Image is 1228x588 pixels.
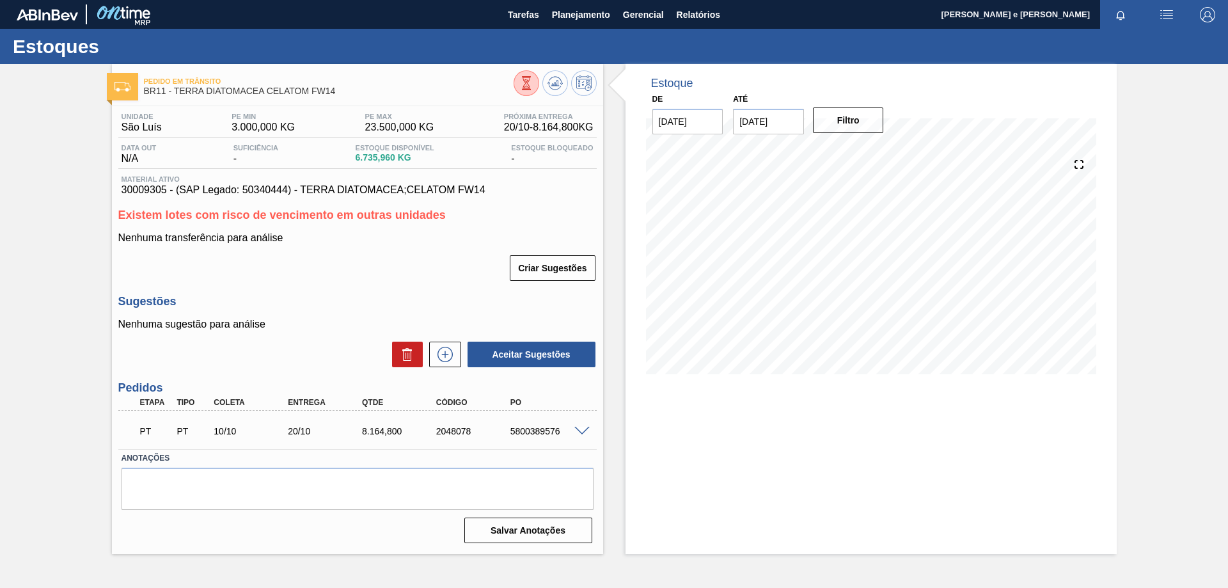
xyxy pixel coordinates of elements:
span: 20/10 - 8.164,800 KG [504,122,594,133]
h3: Pedidos [118,381,597,395]
span: Existem lotes com risco de vencimento em outras unidades [118,209,446,221]
label: Anotações [122,449,594,468]
span: 3.000,000 KG [232,122,295,133]
div: Qtde [359,398,442,407]
p: Nenhuma sugestão para análise [118,319,597,330]
div: Criar Sugestões [511,254,596,282]
p: PT [140,426,172,436]
div: - [508,144,596,164]
button: Aceitar Sugestões [468,342,595,367]
div: 20/10/2025 [285,426,368,436]
input: dd/mm/yyyy [652,109,723,134]
div: Tipo [173,398,212,407]
img: TNhmsLtSVTkK8tSr43FrP2fwEKptu5GPRR3wAAAABJRU5ErkJggg== [17,9,78,20]
h3: Sugestões [118,295,597,308]
span: Próxima Entrega [504,113,594,120]
span: BR11 - TERRA DIATOMACEA CELATOM FW14 [144,86,514,96]
div: Estoque [651,77,693,90]
h1: Estoques [13,39,240,54]
span: Data out [122,144,157,152]
span: Suficiência [233,144,278,152]
span: PE MIN [232,113,295,120]
span: 23.500,000 KG [365,122,434,133]
button: Notificações [1100,6,1141,24]
div: Coleta [210,398,294,407]
div: N/A [118,144,160,164]
img: Ícone [114,82,130,91]
button: Filtro [813,107,884,133]
span: Material ativo [122,175,594,183]
span: São Luís [122,122,162,133]
div: Nova sugestão [423,342,461,367]
input: dd/mm/yyyy [733,109,804,134]
button: Atualizar Gráfico [542,70,568,96]
img: userActions [1159,7,1174,22]
span: 6.735,960 KG [356,153,434,163]
span: PE MAX [365,113,434,120]
span: Relatórios [677,7,720,22]
span: Estoque Bloqueado [511,144,593,152]
div: Entrega [285,398,368,407]
span: Gerencial [623,7,664,22]
div: Pedido em Trânsito [137,417,175,445]
div: 8.164,800 [359,426,442,436]
div: 10/10/2025 [210,426,294,436]
img: Logout [1200,7,1215,22]
button: Criar Sugestões [510,255,595,281]
div: Aceitar Sugestões [461,340,597,369]
span: Unidade [122,113,162,120]
span: Planejamento [552,7,610,22]
div: PO [507,398,590,407]
div: Excluir Sugestões [386,342,423,367]
span: 30009305 - (SAP Legado: 50340444) - TERRA DIATOMACEA;CELATOM FW14 [122,184,594,196]
div: Pedido de Transferência [173,426,212,436]
div: Código [433,398,516,407]
label: Até [733,95,748,104]
span: Tarefas [508,7,539,22]
button: Salvar Anotações [464,518,592,543]
div: 5800389576 [507,426,590,436]
label: De [652,95,663,104]
p: Nenhuma transferência para análise [118,232,597,244]
button: Visão Geral dos Estoques [514,70,539,96]
div: 2048078 [433,426,516,436]
span: Pedido em Trânsito [144,77,514,85]
div: Etapa [137,398,175,407]
span: Estoque Disponível [356,144,434,152]
div: - [230,144,281,164]
button: Programar Estoque [571,70,597,96]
